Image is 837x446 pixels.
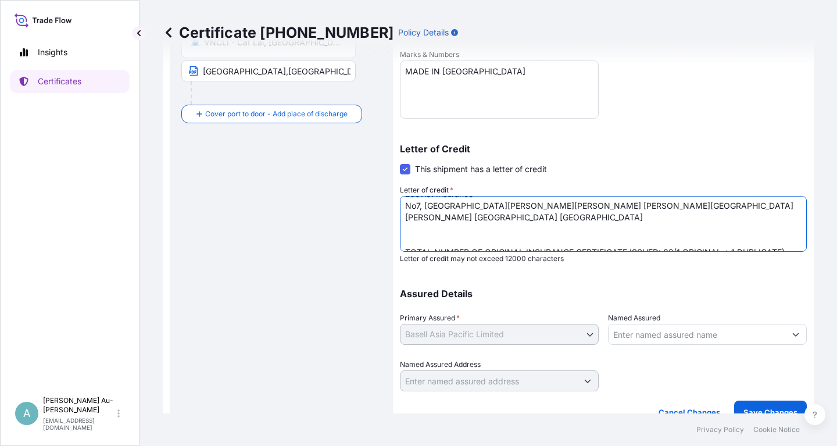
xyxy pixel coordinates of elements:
[10,41,130,64] a: Insights
[181,60,356,81] input: Text to appear on certificate
[400,324,599,345] button: Basell Asia Pacific Limited
[753,425,800,434] a: Cookie Notice
[10,70,130,93] a: Certificates
[400,359,481,370] label: Named Assured Address
[43,417,115,431] p: [EMAIL_ADDRESS][DOMAIN_NAME]
[743,406,797,418] p: Save Changes
[405,329,504,340] span: Basell Asia Pacific Limited
[400,312,460,324] span: Primary Assured
[609,324,785,345] input: Assured Name
[400,184,453,196] label: Letter of credit
[577,370,598,391] button: Show suggestions
[400,254,807,263] p: Letter of credit may not exceed 12000 characters
[205,108,348,120] span: Cover port to door - Add place of discharge
[38,47,67,58] p: Insights
[400,370,577,391] input: Named Assured Address
[43,396,115,415] p: [PERSON_NAME] Au-[PERSON_NAME]
[163,23,394,42] p: Certificate [PHONE_NUMBER]
[400,60,599,119] textarea: MADE IN [GEOGRAPHIC_DATA]
[696,425,744,434] a: Privacy Policy
[38,76,81,87] p: Certificates
[659,406,720,418] p: Cancel Changes
[785,324,806,345] button: Show suggestions
[23,408,30,419] span: A
[415,163,547,175] span: This shipment has a letter of credit
[608,312,660,324] label: Named Assured
[398,27,449,38] p: Policy Details
[649,401,729,424] button: Cancel Changes
[400,144,807,154] p: Letter of Credit
[400,289,807,298] p: Assured Details
[181,105,362,123] button: Cover port to door - Add place of discharge
[734,401,807,424] button: Save Changes
[400,196,807,252] textarea: LC NUMBER:ILC2510312 COVERING INSTITUTE CARGO CLAUSE A CLAIM PAYABLE IN THE SAME CURRENCY OF LC(U...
